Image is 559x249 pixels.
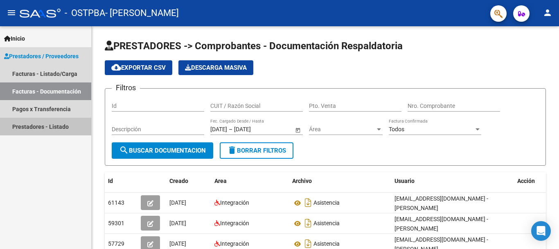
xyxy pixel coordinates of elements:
[394,216,488,232] span: [EMAIL_ADDRESS][DOMAIN_NAME] - [PERSON_NAME]
[543,8,552,18] mat-icon: person
[105,60,172,75] button: Exportar CSV
[394,195,488,211] span: [EMAIL_ADDRESS][DOMAIN_NAME] - [PERSON_NAME]
[108,220,124,226] span: 59301
[105,40,403,52] span: PRESTADORES -> Comprobantes - Documentación Respaldatoria
[4,34,25,43] span: Inicio
[234,126,274,133] input: Fecha fin
[108,199,124,206] span: 61143
[220,220,249,226] span: Integración
[227,147,286,154] span: Borrar Filtros
[220,142,293,159] button: Borrar Filtros
[65,4,105,22] span: - OSTPBA
[289,172,391,190] datatable-header-cell: Archivo
[227,145,237,155] mat-icon: delete
[119,147,206,154] span: Buscar Documentacion
[514,172,555,190] datatable-header-cell: Acción
[178,60,253,75] app-download-masive: Descarga masiva de comprobantes (adjuntos)
[169,240,186,247] span: [DATE]
[220,240,249,247] span: Integración
[531,221,551,241] div: Open Intercom Messenger
[105,172,137,190] datatable-header-cell: Id
[4,52,79,61] span: Prestadores / Proveedores
[211,172,289,190] datatable-header-cell: Area
[517,178,535,184] span: Acción
[389,126,404,132] span: Todos
[111,62,121,72] mat-icon: cloud_download
[303,196,313,209] i: Descargar documento
[7,8,16,18] mat-icon: menu
[111,64,166,71] span: Exportar CSV
[303,217,313,230] i: Descargar documento
[178,60,253,75] button: Descarga Masiva
[313,200,340,206] span: Asistencia
[112,142,213,159] button: Buscar Documentacion
[112,82,140,94] h3: Filtros
[313,241,340,247] span: Asistencia
[108,240,124,247] span: 57729
[220,199,249,206] span: Integración
[394,178,415,184] span: Usuario
[169,199,186,206] span: [DATE]
[292,178,312,184] span: Archivo
[108,178,113,184] span: Id
[119,145,129,155] mat-icon: search
[309,126,375,133] span: Área
[313,220,340,227] span: Asistencia
[169,178,188,184] span: Creado
[229,126,232,133] span: –
[210,126,227,133] input: Fecha inicio
[214,178,227,184] span: Area
[293,126,302,134] button: Open calendar
[166,172,211,190] datatable-header-cell: Creado
[185,64,247,71] span: Descarga Masiva
[105,4,179,22] span: - [PERSON_NAME]
[391,172,514,190] datatable-header-cell: Usuario
[169,220,186,226] span: [DATE]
